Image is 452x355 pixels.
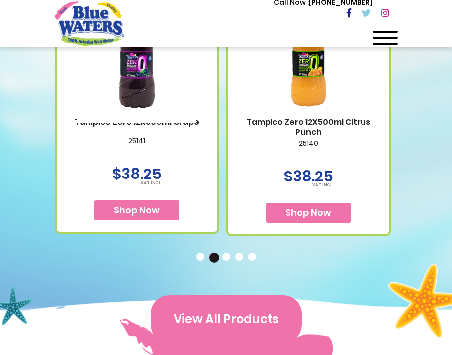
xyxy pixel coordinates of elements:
[222,253,232,263] button: 3 of 5
[284,166,333,187] span: $38.25
[55,1,124,45] a: store logo
[238,139,379,160] p: 25140
[285,206,331,219] span: Shop Now
[196,253,206,263] button: 1 of 5
[238,117,379,136] a: Tampico Zero 12X500ml Citrus Punch
[94,200,179,220] button: Shop Now
[151,313,302,324] a: View All Products
[114,204,160,216] span: Shop Now
[248,253,258,263] button: 5 of 5
[151,295,302,343] button: View All Products
[67,137,207,158] p: 25141
[112,163,162,184] span: $38.25
[209,253,219,263] button: 2 of 5
[67,117,207,127] a: Tampico Zero 12X500ml Grape
[235,253,245,263] button: 4 of 5
[266,203,351,223] button: Shop Now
